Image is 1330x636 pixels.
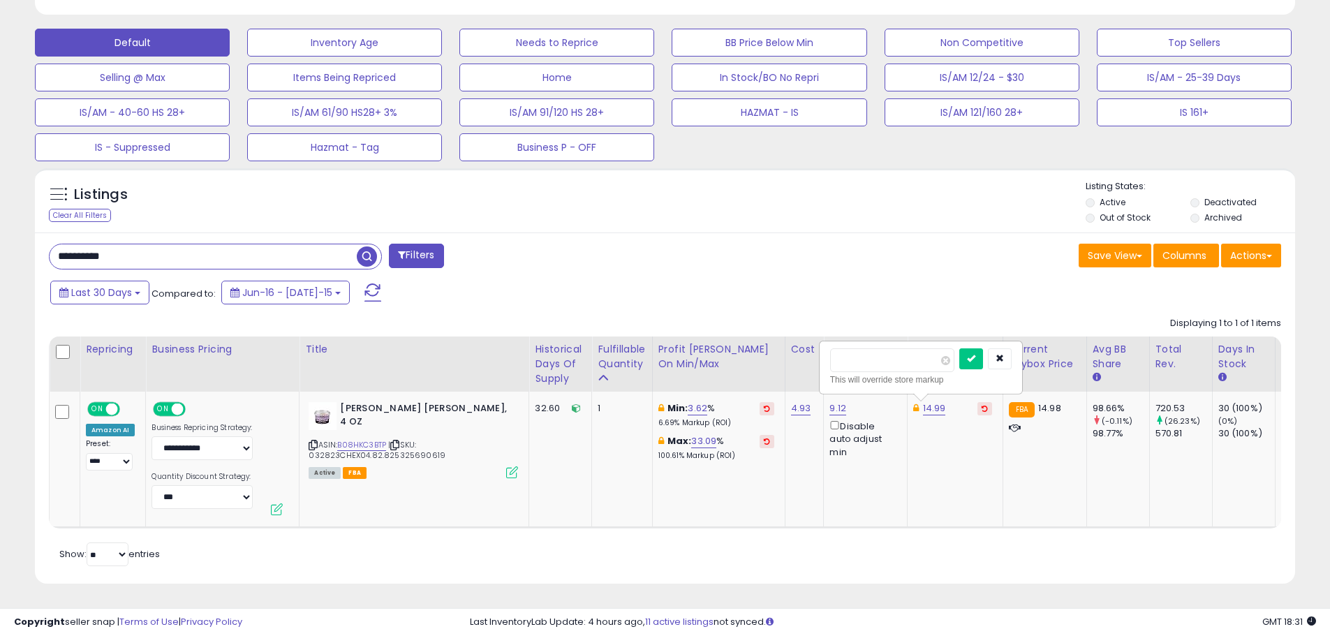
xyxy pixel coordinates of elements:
div: % [658,435,774,461]
a: 3.62 [688,401,707,415]
button: Business P - OFF [459,133,654,161]
a: 4.93 [791,401,811,415]
div: Preset: [86,439,135,471]
div: 30 (100%) [1218,427,1275,440]
button: Default [35,29,230,57]
button: IS/AM 61/90 HS28+ 3% [247,98,442,126]
button: Hazmat - Tag [247,133,442,161]
div: ASIN: [309,402,518,477]
span: Jun-16 - [DATE]-15 [242,286,332,299]
button: In Stock/BO No Repri [672,64,866,91]
div: Cost [791,342,818,357]
button: Needs to Reprice [459,29,654,57]
span: Columns [1162,249,1206,262]
label: Active [1100,196,1125,208]
b: [PERSON_NAME] [PERSON_NAME], 4 OZ [340,402,510,431]
small: (26.23%) [1165,415,1200,427]
small: Avg BB Share. [1093,371,1101,384]
div: Last InventoryLab Update: 4 hours ago, not synced. [470,616,1316,629]
button: Last 30 Days [50,281,149,304]
div: 1 [598,402,641,415]
div: Historical Days Of Supply [535,342,586,386]
div: Disable auto adjust min [829,418,896,459]
div: Days In Stock [1218,342,1269,371]
label: Archived [1204,212,1242,223]
button: Jun-16 - [DATE]-15 [221,281,350,304]
div: 100% [1281,402,1327,415]
div: Profit [PERSON_NAME] on Min/Max [658,342,779,371]
div: seller snap | | [14,616,242,629]
label: Business Repricing Strategy: [152,423,253,433]
div: 720.53 [1155,402,1212,415]
div: Current Buybox Price [1009,342,1081,371]
button: HAZMAT - IS [672,98,866,126]
button: IS/AM 91/120 HS 28+ [459,98,654,126]
div: Title [305,342,523,357]
button: Inventory Age [247,29,442,57]
small: FBA [1009,402,1035,417]
div: 98.66% [1093,402,1149,415]
small: (0%) [1218,415,1238,427]
p: 6.69% Markup (ROI) [658,418,774,428]
button: IS/AM 12/24 - $30 [885,64,1079,91]
div: Avg BB Share [1093,342,1144,371]
div: Displaying 1 to 1 of 1 items [1170,317,1281,330]
a: 11 active listings [645,615,714,628]
div: Clear All Filters [49,209,111,222]
h5: Listings [74,185,128,205]
label: Out of Stock [1100,212,1151,223]
a: 33.09 [691,434,716,448]
small: Days In Stock. [1218,371,1227,384]
button: IS/AM - 40-60 HS 28+ [35,98,230,126]
span: Compared to: [152,287,216,300]
div: Total Rev. [1155,342,1206,371]
div: 32.60 [535,402,581,415]
small: (-0.11%) [1102,415,1132,427]
button: Items Being Repriced [247,64,442,91]
button: Non Competitive [885,29,1079,57]
a: Terms of Use [119,615,179,628]
span: 2025-08-15 18:31 GMT [1262,615,1316,628]
button: Filters [389,244,443,268]
b: Max: [667,434,692,448]
div: 30 (100%) [1218,402,1275,415]
button: Selling @ Max [35,64,230,91]
span: ON [155,404,172,415]
span: Show: entries [59,547,160,561]
p: 100.61% Markup (ROI) [658,451,774,461]
span: OFF [184,404,206,415]
div: Fulfillable Quantity [598,342,646,371]
div: % [658,402,774,428]
a: B08HKC3BTP [337,439,386,451]
img: 31Fq6LZnSVL._SL40_.jpg [309,402,337,430]
label: Quantity Discount Strategy: [152,472,253,482]
span: FBA [343,467,367,479]
button: Top Sellers [1097,29,1292,57]
p: Listing States: [1086,180,1295,193]
div: 98.77% [1093,427,1149,440]
button: IS/AM - 25-39 Days [1097,64,1292,91]
div: 570.81 [1155,427,1212,440]
label: Deactivated [1204,196,1257,208]
div: Business Pricing [152,342,293,357]
a: 14.99 [923,401,946,415]
button: IS - Suppressed [35,133,230,161]
th: The percentage added to the cost of goods (COGS) that forms the calculator for Min & Max prices. [652,337,785,392]
button: Save View [1079,244,1151,267]
div: This will override store markup [830,373,1012,387]
b: Min: [667,401,688,415]
button: Home [459,64,654,91]
button: Actions [1221,244,1281,267]
button: BB Price Below Min [672,29,866,57]
button: IS/AM 121/160 28+ [885,98,1079,126]
strong: Copyright [14,615,65,628]
span: All listings currently available for purchase on Amazon [309,467,341,479]
span: | SKU: 032823CHEX04.82.825325690619 [309,439,445,460]
a: 9.12 [829,401,846,415]
span: Last 30 Days [71,286,132,299]
div: Amazon AI [86,424,135,436]
span: ON [89,404,106,415]
span: OFF [118,404,140,415]
button: IS 161+ [1097,98,1292,126]
div: Repricing [86,342,140,357]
